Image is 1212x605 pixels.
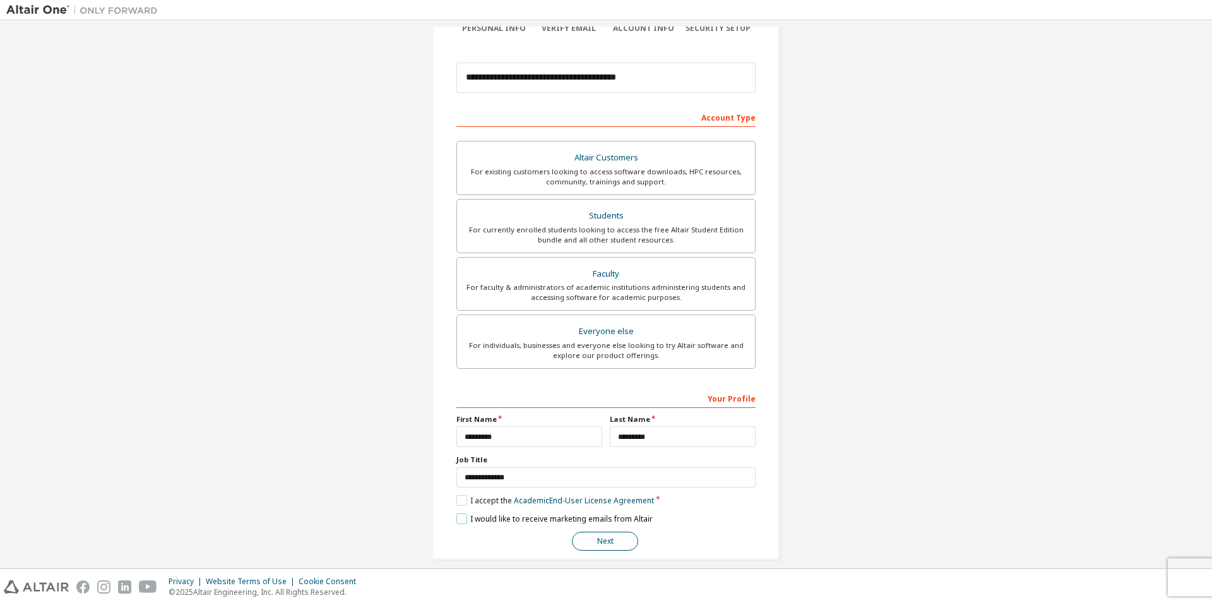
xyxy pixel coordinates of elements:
label: First Name [456,414,602,424]
div: For currently enrolled students looking to access the free Altair Student Edition bundle and all ... [465,225,747,245]
div: Verify Email [532,23,607,33]
img: facebook.svg [76,580,90,594]
button: Next [572,532,638,551]
a: Academic End-User License Agreement [514,495,654,506]
img: youtube.svg [139,580,157,594]
div: Cookie Consent [299,577,364,587]
div: Security Setup [681,23,756,33]
label: Job Title [456,455,756,465]
div: Your Profile [456,388,756,408]
div: Personal Info [456,23,532,33]
label: Last Name [610,414,756,424]
div: Privacy [169,577,206,587]
div: Account Type [456,107,756,127]
div: Faculty [465,265,747,283]
label: I accept the [456,495,654,506]
div: Account Info [606,23,681,33]
img: linkedin.svg [118,580,131,594]
div: Everyone else [465,323,747,340]
p: © 2025 Altair Engineering, Inc. All Rights Reserved. [169,587,364,597]
div: Altair Customers [465,149,747,167]
img: altair_logo.svg [4,580,69,594]
img: instagram.svg [97,580,110,594]
div: Website Terms of Use [206,577,299,587]
img: Altair One [6,4,164,16]
div: For existing customers looking to access software downloads, HPC resources, community, trainings ... [465,167,747,187]
div: For faculty & administrators of academic institutions administering students and accessing softwa... [465,282,747,302]
div: For individuals, businesses and everyone else looking to try Altair software and explore our prod... [465,340,747,361]
label: I would like to receive marketing emails from Altair [456,513,653,524]
div: Students [465,207,747,225]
